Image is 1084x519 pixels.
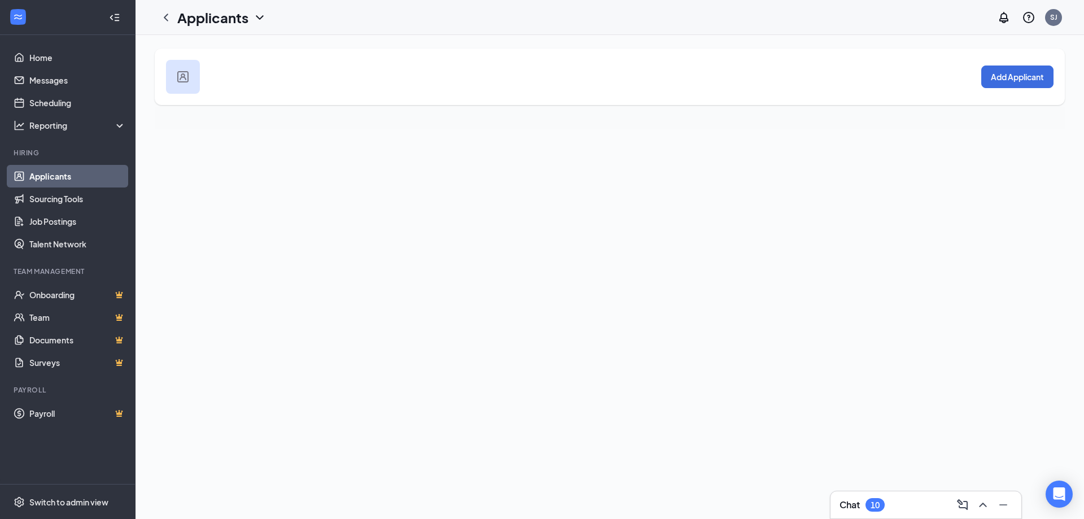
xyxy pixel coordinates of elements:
[981,66,1054,88] button: Add Applicant
[29,91,126,114] a: Scheduling
[29,496,108,508] div: Switch to admin view
[29,351,126,374] a: SurveysCrown
[177,71,189,82] img: user icon
[14,120,25,131] svg: Analysis
[177,8,248,27] h1: Applicants
[109,12,120,23] svg: Collapse
[14,267,124,276] div: Team Management
[956,498,969,512] svg: ComposeMessage
[29,187,126,210] a: Sourcing Tools
[29,284,126,306] a: OnboardingCrown
[974,496,992,514] button: ChevronUp
[29,210,126,233] a: Job Postings
[997,11,1011,24] svg: Notifications
[871,500,880,510] div: 10
[29,120,126,131] div: Reporting
[29,69,126,91] a: Messages
[159,11,173,24] svg: ChevronLeft
[14,385,124,395] div: Payroll
[29,165,126,187] a: Applicants
[1050,12,1057,22] div: SJ
[1046,481,1073,508] div: Open Intercom Messenger
[996,498,1010,512] svg: Minimize
[954,496,972,514] button: ComposeMessage
[994,496,1012,514] button: Minimize
[12,11,24,23] svg: WorkstreamLogo
[29,329,126,351] a: DocumentsCrown
[29,402,126,425] a: PayrollCrown
[253,11,266,24] svg: ChevronDown
[14,496,25,508] svg: Settings
[29,306,126,329] a: TeamCrown
[29,233,126,255] a: Talent Network
[840,499,860,511] h3: Chat
[1022,11,1035,24] svg: QuestionInfo
[29,46,126,69] a: Home
[976,498,990,512] svg: ChevronUp
[14,148,124,158] div: Hiring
